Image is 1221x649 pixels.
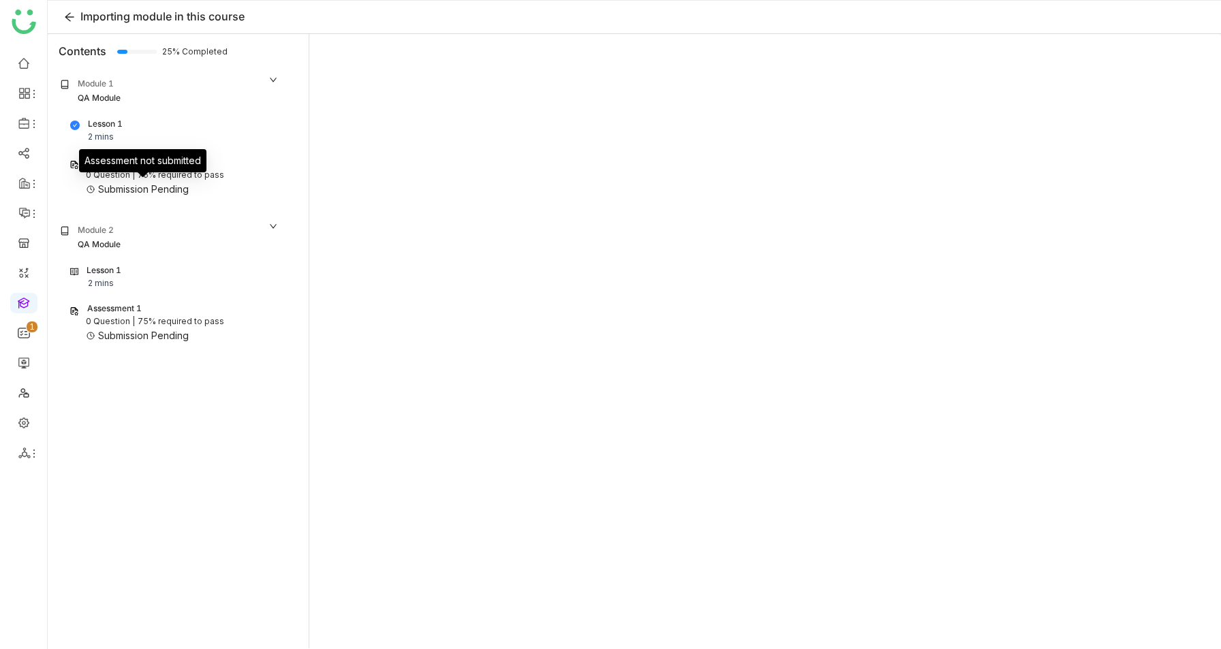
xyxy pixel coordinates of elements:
img: assessment.svg [69,306,79,316]
div: Lesson 1 [87,264,121,277]
div: 2 mins [88,277,114,290]
span: 25% Completed [162,48,179,56]
div: Module 2QA Module [50,215,288,261]
div: Module 2 [78,224,114,237]
img: logo [12,10,36,34]
div: 2 mins [88,131,114,144]
div: Lesson 1 [88,118,123,131]
div: Submission Pending [98,328,189,343]
span: Importing module in this course [80,10,245,23]
img: lesson.svg [70,267,78,276]
div: QA Module [78,238,121,251]
p: 1 [29,320,35,334]
div: QA Module [78,92,121,105]
div: Module 1QA Module [50,68,288,114]
div: Assessment 1 [87,302,142,315]
div: Module 1 [78,78,114,91]
div: 75% required to pass [138,315,224,328]
div: Assessment not submitted [79,149,206,172]
div: Contents [59,43,106,59]
div: Submission Pending [98,182,189,197]
div: 0 Question | [86,315,135,328]
nz-badge-sup: 1 [27,321,37,332]
img: assessment.svg [69,160,79,170]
